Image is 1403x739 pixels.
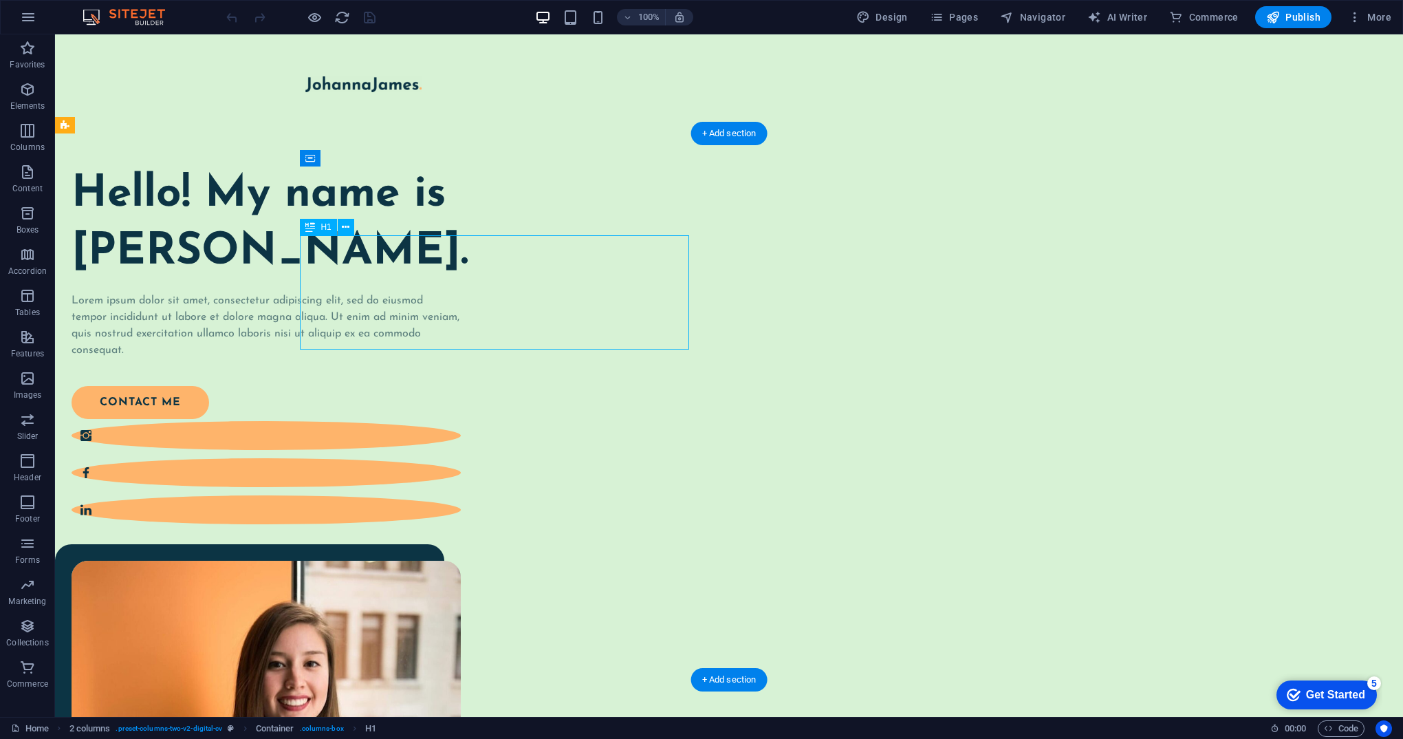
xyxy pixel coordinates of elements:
[300,720,344,737] span: . columns-box
[1285,720,1306,737] span: 00 00
[1266,10,1320,24] span: Publish
[1087,10,1147,24] span: AI Writer
[12,183,43,194] p: Content
[994,6,1071,28] button: Navigator
[6,637,48,648] p: Collections
[102,3,116,17] div: 5
[79,9,182,25] img: Editor Logo
[10,142,45,153] p: Columns
[8,266,47,277] p: Accordion
[1318,720,1364,737] button: Code
[1375,720,1392,737] button: Usercentrics
[11,720,49,737] a: Click to cancel selection. Double-click to open Pages
[320,223,331,231] span: H1
[10,100,45,111] p: Elements
[856,10,908,24] span: Design
[69,720,111,737] span: Click to select. Double-click to edit
[228,725,234,732] i: This element is a customizable preset
[1294,723,1296,733] span: :
[1342,6,1397,28] button: More
[8,596,46,607] p: Marketing
[14,472,41,483] p: Header
[14,389,42,400] p: Images
[256,720,294,737] span: Click to select. Double-click to edit
[924,6,983,28] button: Pages
[17,224,39,235] p: Boxes
[7,678,48,689] p: Commerce
[1255,6,1331,28] button: Publish
[306,9,323,25] button: Click here to leave preview mode and continue editing
[116,720,222,737] span: . preset-columns-two-v2-digital-cv
[691,122,768,145] div: + Add section
[1324,720,1358,737] span: Code
[851,6,913,28] button: Design
[69,720,376,737] nav: breadcrumb
[673,11,686,23] i: On resize automatically adjust zoom level to fit chosen device.
[15,307,40,318] p: Tables
[11,348,44,359] p: Features
[365,720,376,737] span: Click to select. Double-click to edit
[1348,10,1391,24] span: More
[10,59,45,70] p: Favorites
[334,10,350,25] i: Reload page
[1000,10,1065,24] span: Navigator
[11,7,111,36] div: Get Started 5 items remaining, 0% complete
[15,555,40,566] p: Forms
[1164,6,1244,28] button: Commerce
[1082,6,1153,28] button: AI Writer
[41,15,100,28] div: Get Started
[851,6,913,28] div: Design (Ctrl+Alt+Y)
[617,9,666,25] button: 100%
[930,10,978,24] span: Pages
[1169,10,1239,24] span: Commerce
[691,668,768,692] div: + Add section
[334,9,350,25] button: reload
[17,431,39,442] p: Slider
[1270,720,1307,737] h6: Session time
[15,513,40,524] p: Footer
[638,9,660,25] h6: 100%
